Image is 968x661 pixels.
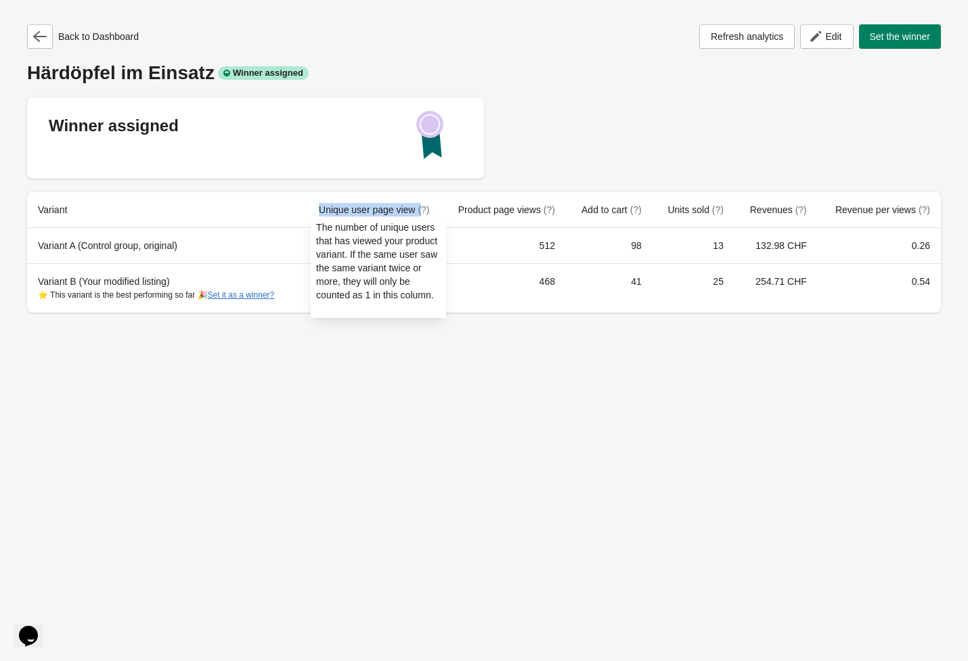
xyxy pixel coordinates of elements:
span: (?) [919,204,930,215]
td: 98 [566,228,653,263]
img: Winner [416,111,443,159]
button: Refresh analytics [699,24,795,49]
div: Härdöpfel im Einsatz [27,62,941,84]
span: Refresh analytics [711,31,783,42]
button: Set it as a winner? [208,290,275,300]
td: 132.98 CHF [734,228,818,263]
span: Revenue per views [835,204,930,215]
td: 512 [441,228,566,263]
div: ⭐ This variant is the best performing so far 🎉 [38,288,290,302]
div: Variant B (Your modified listing) [38,275,290,302]
span: (?) [418,204,429,215]
span: Set the winner [870,31,931,42]
span: (?) [630,204,642,215]
span: Unique user page view [319,204,429,215]
div: Back to Dashboard [27,24,139,49]
td: 41 [566,263,653,313]
iframe: chat widget [14,607,57,647]
button: Set the winner [859,24,942,49]
span: (?) [544,204,555,215]
span: Units sold [667,204,723,215]
div: Variant A (Control group, original) [38,239,290,252]
td: 468 [441,263,566,313]
td: 25 [653,263,734,313]
span: Product page views [458,204,555,215]
span: (?) [712,204,724,215]
button: Edit [800,24,853,49]
div: Winner assigned [218,66,309,80]
th: Variant [27,192,301,228]
span: Edit [825,31,841,42]
td: 254.71 CHF [734,263,818,313]
span: Revenues [750,204,807,215]
td: 13 [653,228,734,263]
span: (?) [795,204,807,215]
strong: Winner assigned [49,116,179,135]
span: Add to cart [581,204,642,215]
td: 0.54 [818,263,941,313]
td: 0.26 [818,228,941,263]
